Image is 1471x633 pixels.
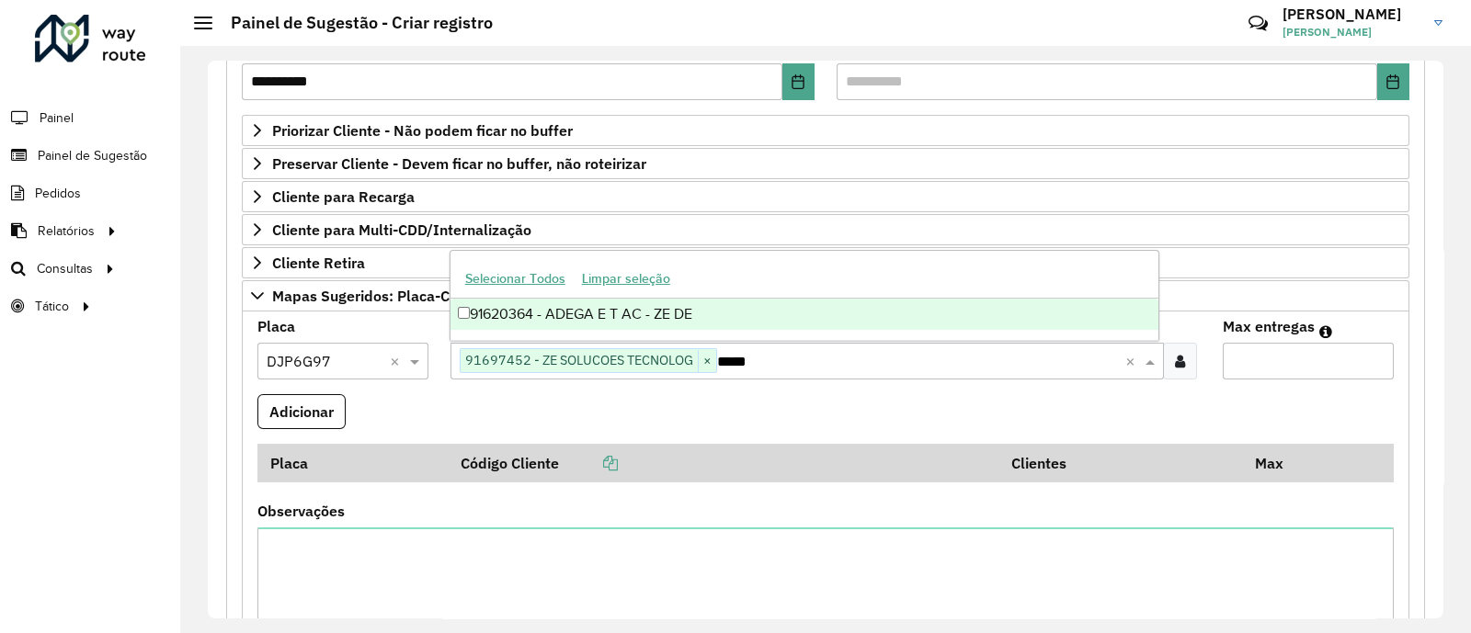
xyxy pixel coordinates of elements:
[782,63,815,100] button: Choose Date
[272,255,365,270] span: Cliente Retira
[272,123,573,138] span: Priorizar Cliente - Não podem ficar no buffer
[257,444,448,482] th: Placa
[450,299,1159,330] div: 91620364 - ADEGA E T AC - ZE DE
[242,247,1409,278] a: Cliente Retira
[272,189,415,204] span: Cliente para Recarga
[242,115,1409,146] a: Priorizar Cliente - Não podem ficar no buffer
[272,288,488,303] span: Mapas Sugeridos: Placa-Cliente
[1283,24,1420,40] span: [PERSON_NAME]
[559,454,618,472] a: Copiar
[1238,4,1278,43] a: Contato Rápido
[257,315,295,337] label: Placa
[257,500,345,522] label: Observações
[390,350,405,372] span: Clear all
[1125,350,1141,372] span: Clear all
[999,444,1242,482] th: Clientes
[35,184,81,203] span: Pedidos
[242,280,1409,311] a: Mapas Sugeridos: Placa-Cliente
[40,108,74,128] span: Painel
[212,13,493,33] h2: Painel de Sugestão - Criar registro
[242,214,1409,245] a: Cliente para Multi-CDD/Internalização
[272,156,646,171] span: Preservar Cliente - Devem ficar no buffer, não roteirizar
[38,146,147,165] span: Painel de Sugestão
[574,265,678,293] button: Limpar seleção
[1223,315,1315,337] label: Max entregas
[1377,63,1409,100] button: Choose Date
[457,265,574,293] button: Selecionar Todos
[698,350,716,372] span: ×
[37,259,93,278] span: Consultas
[272,222,531,237] span: Cliente para Multi-CDD/Internalização
[257,394,346,429] button: Adicionar
[38,221,95,241] span: Relatórios
[1242,444,1316,482] th: Max
[461,349,698,371] span: 91697452 - ZE SOLUCOES TECNOLOG
[450,250,1160,341] ng-dropdown-panel: Options list
[242,148,1409,179] a: Preservar Cliente - Devem ficar no buffer, não roteirizar
[1319,324,1332,339] em: Máximo de clientes que serão colocados na mesma rota com os clientes informados
[242,181,1409,212] a: Cliente para Recarga
[35,297,69,316] span: Tático
[448,444,999,482] th: Código Cliente
[1283,6,1420,23] h3: [PERSON_NAME]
